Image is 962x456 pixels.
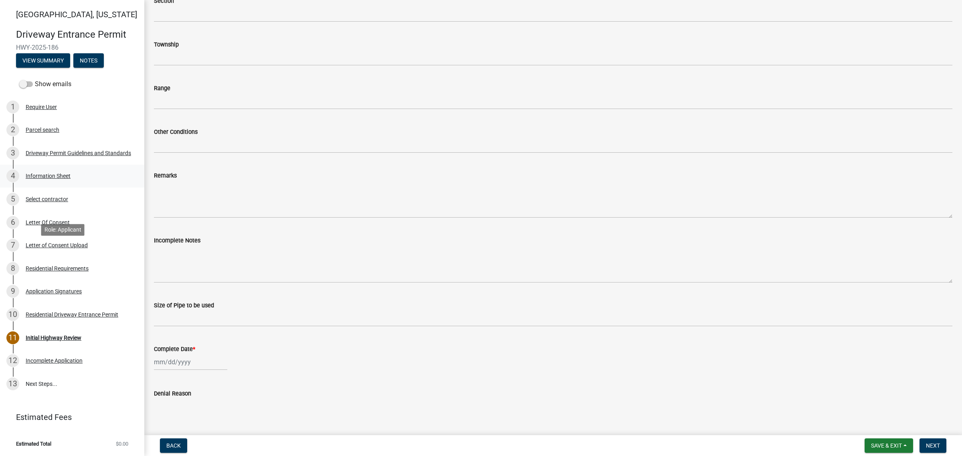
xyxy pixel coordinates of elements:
span: [GEOGRAPHIC_DATA], [US_STATE] [16,10,137,19]
h4: Driveway Entrance Permit [16,29,138,40]
div: 9 [6,285,19,298]
label: Show emails [19,79,71,89]
button: Next [920,438,946,453]
label: Complete Date [154,347,195,352]
div: 5 [6,193,19,206]
label: Incomplete Notes [154,238,200,244]
div: Initial Highway Review [26,335,81,341]
wm-modal-confirm: Notes [73,58,104,64]
label: Township [154,42,179,48]
label: Range [154,86,170,91]
span: Estimated Total [16,441,51,446]
button: Back [160,438,187,453]
div: 11 [6,331,19,344]
span: $0.00 [116,441,128,446]
span: Next [926,442,940,449]
div: Driveway Permit Guidelines and Standards [26,150,131,156]
button: View Summary [16,53,70,68]
div: 3 [6,147,19,159]
div: Parcel search [26,127,59,133]
div: Require User [26,104,57,110]
label: Denial Reason [154,391,191,397]
span: HWY-2025-186 [16,44,128,51]
div: Residential Driveway Entrance Permit [26,312,118,317]
div: 1 [6,101,19,113]
div: Letter Of Consent [26,220,70,225]
a: Estimated Fees [6,409,131,425]
div: 6 [6,216,19,229]
span: Back [166,442,181,449]
div: 12 [6,354,19,367]
div: Residential Requirements [26,266,89,271]
label: Size of Pipe to be used [154,303,214,309]
span: Save & Exit [871,442,902,449]
div: 8 [6,262,19,275]
div: 10 [6,308,19,321]
div: Information Sheet [26,173,71,179]
div: 4 [6,169,19,182]
label: Remarks [154,173,177,179]
div: 7 [6,239,19,252]
label: Other Conditions [154,129,198,135]
div: Application Signatures [26,289,82,294]
div: Letter of Consent Upload [26,242,88,248]
div: Select contractor [26,196,68,202]
div: Role: Applicant [41,224,85,236]
wm-modal-confirm: Summary [16,58,70,64]
div: Incomplete Application [26,358,83,363]
button: Notes [73,53,104,68]
input: mm/dd/yyyy [154,354,227,370]
div: 13 [6,377,19,390]
div: 2 [6,123,19,136]
button: Save & Exit [865,438,913,453]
